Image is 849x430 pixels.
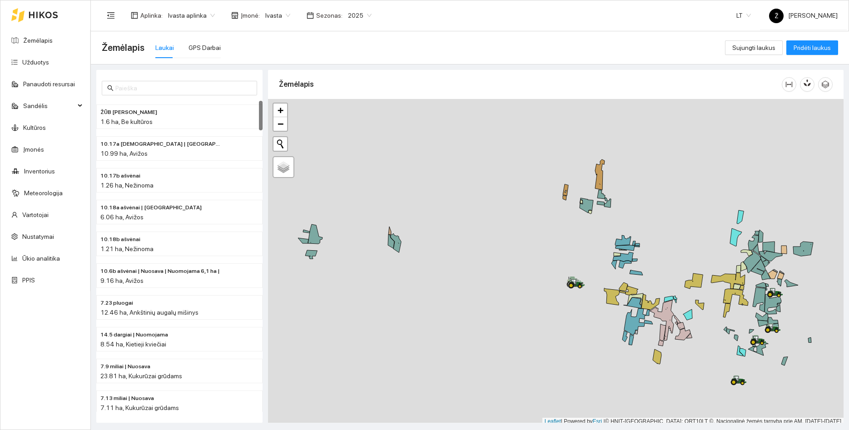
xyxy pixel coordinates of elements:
span: 1.6 ha, Be kultūros [100,118,153,125]
span: Ž [775,9,779,23]
span: 10.6b ašvėnai | Nuosava | Nuomojama 6,1 ha | [100,267,220,276]
a: Panaudoti resursai [23,80,75,88]
span: 7.23 pluogai [100,299,133,307]
button: Sujungti laukus [725,40,783,55]
span: [PERSON_NAME] [769,12,838,19]
a: Sujungti laukus [725,44,783,51]
span: 10.17a ašvėnai | Nuomojama [100,140,222,148]
span: menu-fold [107,11,115,20]
span: shop [231,12,238,19]
span: Ivasta aplinka [168,9,215,22]
span: 10.99 ha, Avižos [100,150,148,157]
span: 7.9 miliai | Nuosava [100,362,150,371]
span: 1.21 ha, Nežinoma [100,245,154,252]
span: Sezonas : [316,10,343,20]
span: Aplinka : [140,10,163,20]
span: Pridėti laukus [794,43,831,53]
a: Žemėlapis [23,37,53,44]
a: Užduotys [22,59,49,66]
a: Kultūros [23,124,46,131]
a: Inventorius [24,168,55,175]
div: GPS Darbai [189,43,221,53]
a: Esri [593,418,602,425]
span: 12.46 ha, Ankštinių augalų mišinys [100,309,199,316]
span: 8.54 ha, Kietieji kviečiai [100,341,166,348]
span: ŽŪB IVASTA BAZĖ [100,108,157,117]
a: Meteorologija [24,189,63,197]
span: search [107,85,114,91]
a: Įmonės [23,146,44,153]
span: LT [736,9,751,22]
span: 23.81 ha, Kukurūzai grūdams [100,372,182,380]
span: 6.06 ha, Avižos [100,213,144,221]
span: 7.13 miliai | Nuosava [100,394,154,403]
a: Zoom in [273,104,287,117]
span: Sandėlis [23,97,75,115]
a: Zoom out [273,117,287,131]
span: layout [131,12,138,19]
span: | [604,418,605,425]
a: Nustatymai [22,233,54,240]
div: Laukai [155,43,174,53]
span: − [278,118,283,129]
span: 10.18a ašvėnai | Nuomojama [100,203,202,212]
span: Ivasta [265,9,290,22]
span: 14.5 dargiai | Nuomojama [100,331,168,339]
div: Žemėlapis [279,71,782,97]
button: menu-fold [102,6,120,25]
a: Layers [273,157,293,177]
a: Ūkio analitika [22,255,60,262]
button: Initiate a new search [273,137,287,151]
span: calendar [307,12,314,19]
div: | Powered by © HNIT-[GEOGRAPHIC_DATA]; ORT10LT ©, Nacionalinė žemės tarnyba prie AM, [DATE]-[DATE] [542,418,844,425]
span: + [278,104,283,116]
span: 10.17b ašvėnai [100,172,140,180]
span: Žemėlapis [102,40,144,55]
button: column-width [782,77,796,92]
a: Vartotojai [22,211,49,218]
a: Leaflet [545,418,561,425]
span: Įmonė : [241,10,260,20]
span: 2025 [348,9,372,22]
input: Paieška [115,83,252,93]
span: Sujungti laukus [732,43,775,53]
span: 7.11 ha, Kukurūzai grūdams [100,404,179,411]
span: 10.18b ašvėnai [100,235,140,244]
span: 1.26 ha, Nežinoma [100,182,154,189]
a: PPIS [22,277,35,284]
a: Pridėti laukus [786,44,838,51]
span: 9.16 ha, Avižos [100,277,144,284]
button: Pridėti laukus [786,40,838,55]
span: column-width [782,81,796,88]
